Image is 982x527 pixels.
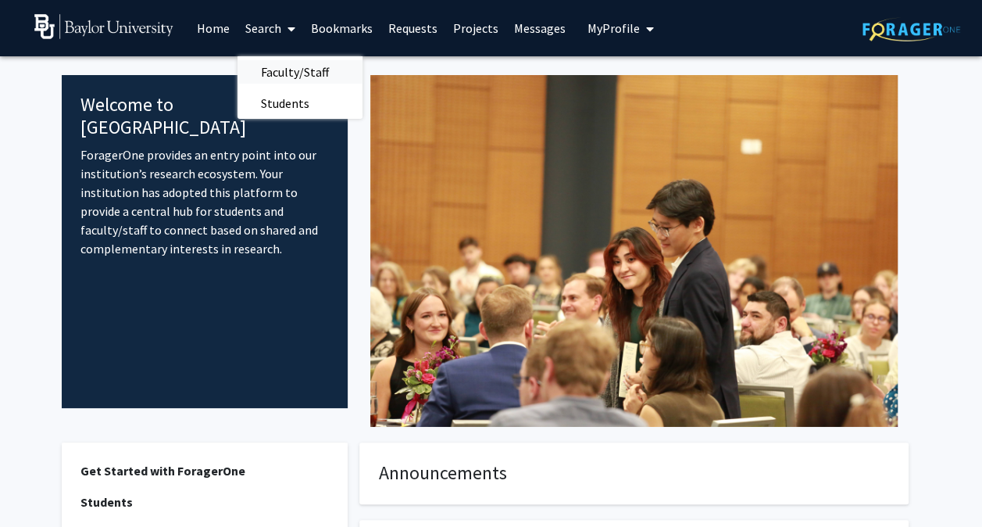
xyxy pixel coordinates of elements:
h4: Announcements [379,462,889,485]
h4: Welcome to [GEOGRAPHIC_DATA] [80,94,330,139]
a: Faculty/Staff [237,60,362,84]
img: ForagerOne Logo [862,17,960,41]
a: Students [237,91,362,115]
img: Baylor University Logo [34,14,174,39]
a: Home [189,1,237,56]
a: Messages [506,1,573,56]
iframe: Chat [12,457,66,515]
span: My Profile [587,20,640,36]
strong: Get Started with ForagerOne [80,463,245,479]
a: Projects [445,1,506,56]
span: Students [237,88,333,119]
a: Bookmarks [303,1,380,56]
a: Search [237,1,303,56]
a: Requests [380,1,445,56]
span: Faculty/Staff [237,56,352,88]
strong: Students [80,494,133,510]
img: Cover Image [370,75,898,427]
p: ForagerOne provides an entry point into our institution’s research ecosystem. Your institution ha... [80,145,330,258]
